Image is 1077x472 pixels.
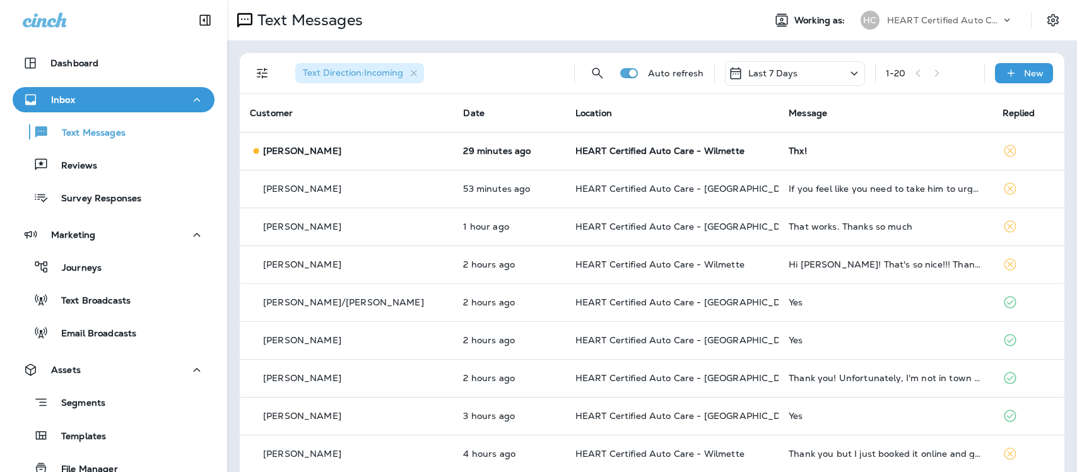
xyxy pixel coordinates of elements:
p: Text Messages [252,11,363,30]
span: Location [575,107,612,119]
div: Thx! [789,146,982,156]
button: Search Messages [585,61,610,86]
p: [PERSON_NAME] [263,449,341,459]
span: HEART Certified Auto Care - [GEOGRAPHIC_DATA] [575,297,802,308]
button: Inbox [13,87,215,112]
button: Segments [13,389,215,416]
div: Text Direction:Incoming [295,63,424,83]
span: HEART Certified Auto Care - Wilmette [575,145,744,156]
div: Thank you but I just booked it online and got my text confirmation. [789,449,982,459]
p: Sep 10, 2025 02:18 PM [463,146,555,156]
p: Sep 10, 2025 11:53 AM [463,335,555,345]
button: Email Broadcasts [13,319,215,346]
p: Last 7 Days [748,68,798,78]
span: HEART Certified Auto Care - [GEOGRAPHIC_DATA] [575,334,802,346]
div: Yes [789,335,982,345]
p: HEART Certified Auto Care [887,15,1001,25]
p: Survey Responses [49,193,141,205]
div: If you feel like you need to take him to urgent care let me know [789,184,982,194]
button: Marketing [13,222,215,247]
p: New [1024,68,1044,78]
button: Filters [250,61,275,86]
p: [PERSON_NAME] [263,411,341,421]
button: Journeys [13,254,215,280]
p: Dashboard [50,58,98,68]
p: Assets [51,365,81,375]
p: Segments [49,398,105,410]
p: [PERSON_NAME] [263,146,341,156]
p: Sep 10, 2025 10:41 AM [463,449,555,459]
p: Sep 10, 2025 12:16 PM [463,297,555,307]
span: Message [789,107,827,119]
p: [PERSON_NAME] [263,373,341,383]
button: Dashboard [13,50,215,76]
span: HEART Certified Auto Care - Wilmette [575,259,744,270]
button: Text Messages [13,119,215,145]
p: Auto refresh [648,68,704,78]
span: HEART Certified Auto Care - Wilmette [575,448,744,459]
p: Email Broadcasts [49,328,136,340]
span: Text Direction : Incoming [303,67,403,78]
button: Assets [13,357,215,382]
div: Yes [789,297,982,307]
div: Hi frank! That's so nice!!! Thank you! I unfortunately don't need my oil changed at the moment bu... [789,259,982,269]
p: [PERSON_NAME]/[PERSON_NAME] [263,297,424,307]
span: HEART Certified Auto Care - [GEOGRAPHIC_DATA] [575,221,802,232]
span: Working as: [794,15,848,26]
button: Templates [13,422,215,449]
span: Replied [1003,107,1035,119]
div: That works. Thanks so much [789,221,982,232]
p: Text Broadcasts [49,295,131,307]
button: Collapse Sidebar [187,8,223,33]
div: Thank you! Unfortunately, I'm not in town till Sept 29. So, plan to see you in October. [789,373,982,383]
p: Templates [49,431,106,443]
p: Marketing [51,230,95,240]
p: Inbox [51,95,75,105]
p: Text Messages [49,127,126,139]
span: Date [463,107,485,119]
button: Survey Responses [13,184,215,211]
p: [PERSON_NAME] [263,184,341,194]
div: 1 - 20 [886,68,906,78]
p: Sep 10, 2025 11:04 AM [463,411,555,421]
p: Reviews [49,160,97,172]
button: Reviews [13,151,215,178]
span: Customer [250,107,293,119]
p: Journeys [49,263,102,274]
p: Sep 10, 2025 01:54 PM [463,184,555,194]
button: Settings [1042,9,1064,32]
p: Sep 10, 2025 01:07 PM [463,221,555,232]
p: Sep 10, 2025 11:49 AM [463,373,555,383]
p: Sep 10, 2025 12:45 PM [463,259,555,269]
div: HC [861,11,880,30]
span: HEART Certified Auto Care - [GEOGRAPHIC_DATA] [575,183,802,194]
p: [PERSON_NAME] [263,335,341,345]
span: HEART Certified Auto Care - [GEOGRAPHIC_DATA] [575,372,802,384]
p: [PERSON_NAME] [263,221,341,232]
p: [PERSON_NAME] [263,259,341,269]
span: HEART Certified Auto Care - [GEOGRAPHIC_DATA] [575,410,802,422]
div: Yes [789,411,982,421]
button: Text Broadcasts [13,286,215,313]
